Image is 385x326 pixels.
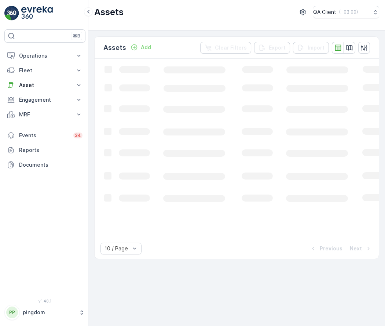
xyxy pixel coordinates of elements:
[19,146,82,154] p: Reports
[23,309,75,316] p: pingdom
[313,8,336,16] p: QA Client
[4,78,85,93] button: Asset
[4,299,85,303] span: v 1.48.1
[75,133,81,138] p: 34
[4,93,85,107] button: Engagement
[19,81,71,89] p: Asset
[19,161,82,169] p: Documents
[350,245,362,252] p: Next
[141,44,151,51] p: Add
[215,44,247,51] p: Clear Filters
[19,52,71,59] p: Operations
[19,67,71,74] p: Fleet
[339,9,358,15] p: ( +03:00 )
[4,48,85,63] button: Operations
[4,128,85,143] a: Events34
[4,305,85,320] button: PPpingdom
[19,111,71,118] p: MRF
[309,244,343,253] button: Previous
[94,6,124,18] p: Assets
[269,44,286,51] p: Export
[320,245,342,252] p: Previous
[254,42,290,54] button: Export
[200,42,251,54] button: Clear Filters
[6,307,18,318] div: PP
[19,132,69,139] p: Events
[308,44,324,51] p: Import
[4,6,19,21] img: logo
[4,143,85,157] a: Reports
[21,6,53,21] img: logo_light-DOdMpM7g.png
[293,42,329,54] button: Import
[128,43,154,52] button: Add
[313,6,379,18] button: QA Client(+03:00)
[4,157,85,172] a: Documents
[19,96,71,104] p: Engagement
[349,244,373,253] button: Next
[4,63,85,78] button: Fleet
[103,43,126,53] p: Assets
[73,33,80,39] p: ⌘B
[4,107,85,122] button: MRF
